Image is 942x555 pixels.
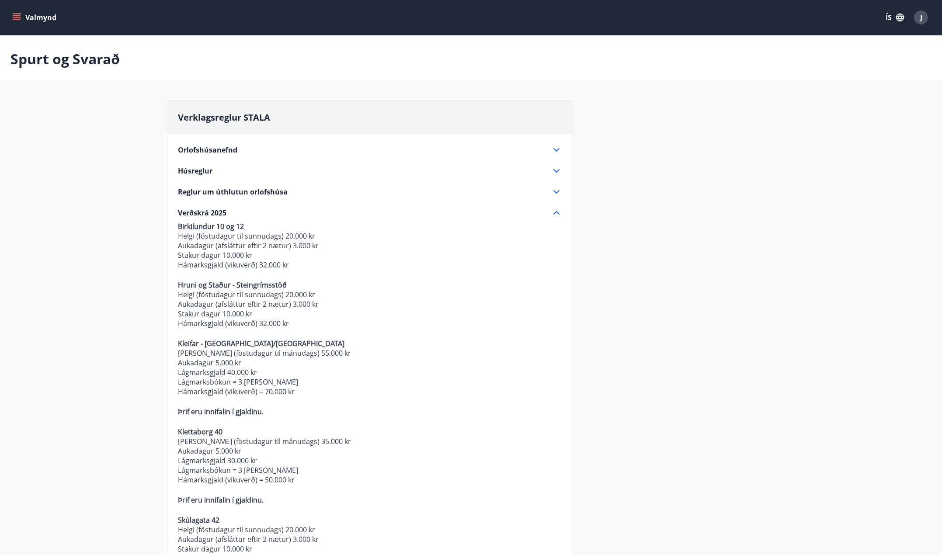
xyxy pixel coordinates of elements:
[178,166,212,176] span: Húsreglur
[178,358,562,368] p: Aukadagur 5.000 kr
[178,280,287,290] strong: Hruni og Staður - Steingrímsstöð
[178,111,270,123] span: Verklagsreglur STALA
[178,260,562,270] p: Hámarksgjald (vikuverð) 32.000 kr
[178,377,562,387] p: Lágmarksbókun = 3 [PERSON_NAME]
[178,290,562,299] p: Helgi (föstudagur til sunnudags) 20.000 kr
[178,407,264,416] strong: Þrif eru innifalin í gjaldinu.
[178,544,562,554] p: Stakur dagur 10.000 kr
[178,145,237,155] span: Orlofshúsanefnd
[178,534,562,544] p: Aukadagur (afsláttur eftir 2 nætur) 3.000 kr
[178,525,562,534] p: Helgi (föstudagur til sunnudags) 20.000 kr
[178,145,562,155] div: Orlofshúsanefnd
[178,250,562,260] p: Stakur dagur 10.000 kr
[178,187,562,197] div: Reglur um úthlutun orlofshúsa
[178,208,226,218] span: Verðskrá 2025
[178,166,562,176] div: Húsreglur
[178,456,562,465] p: Lágmarksgjald 30.000 kr
[10,10,60,25] button: menu
[178,208,562,218] div: Verðskrá 2025
[178,495,264,505] strong: Þrif eru innifalin í gjaldinu.
[920,13,922,22] span: J
[178,231,562,241] p: Helgi (föstudagur til sunnudags) 20.000 kr
[178,446,562,456] p: Aukadagur 5.000 kr
[178,465,562,475] p: Lágmarksbókun = 3 [PERSON_NAME]
[178,319,562,328] p: Hámarksgjald (vikuverð) 32.000 kr
[178,427,222,437] strong: Klettaborg 40
[178,309,562,319] p: Stakur dagur 10.000 kr
[178,339,344,348] strong: Kleifar - [GEOGRAPHIC_DATA]/[GEOGRAPHIC_DATA]
[178,515,219,525] strong: Skúlagata 42
[178,348,562,358] p: [PERSON_NAME] (föstudagur til mánudags) 55.000 kr
[10,49,120,69] p: Spurt og Svarað
[178,241,562,250] p: Aukadagur (afsláttur eftir 2 nætur) 3.000 kr
[178,368,562,377] p: Lágmarksgjald 40.000 kr
[178,222,244,231] strong: Birkilundur 10 og 12
[178,299,562,309] p: Aukadagur (afsláttur eftir 2 nætur) 3.000 kr
[178,187,288,197] span: Reglur um úthlutun orlofshúsa
[911,7,932,28] button: J
[178,387,562,396] p: Hámarksgjald (vikuverð) = 70.000 kr
[178,437,562,446] p: [PERSON_NAME] (föstudagur til mánudags) 35.000 kr
[881,10,909,25] button: ÍS
[178,475,562,485] p: Hámarksgjald (vikuverð) = 50.000 kr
